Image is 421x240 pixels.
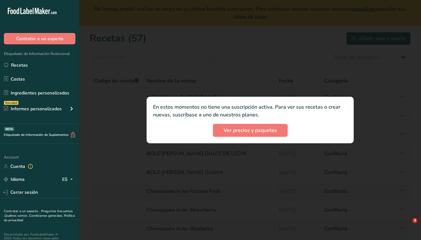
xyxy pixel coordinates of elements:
[29,213,64,218] a: Condiciones generales .
[412,218,417,223] span: 3
[4,213,75,223] a: Política de privacidad
[224,126,277,134] span: Ver precios y paquetes
[4,209,40,213] a: Contratar a un experto .
[4,105,62,112] div: Informes personalizados
[4,209,73,218] a: Preguntas frecuentes .
[62,176,75,183] div: ES
[4,174,25,185] a: Idioma
[5,213,29,218] a: Quiénes somos .
[153,103,347,119] p: En estos momentos no tiene una suscripción activa. Para ver sus recetas o crear nuevas, suscríbas...
[213,124,288,137] button: Ver precios y paquetes
[399,218,415,234] iframe: Intercom live chat
[4,101,18,105] div: Novedad
[4,33,75,44] button: Contratar a un experto
[4,127,14,131] div: BETA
